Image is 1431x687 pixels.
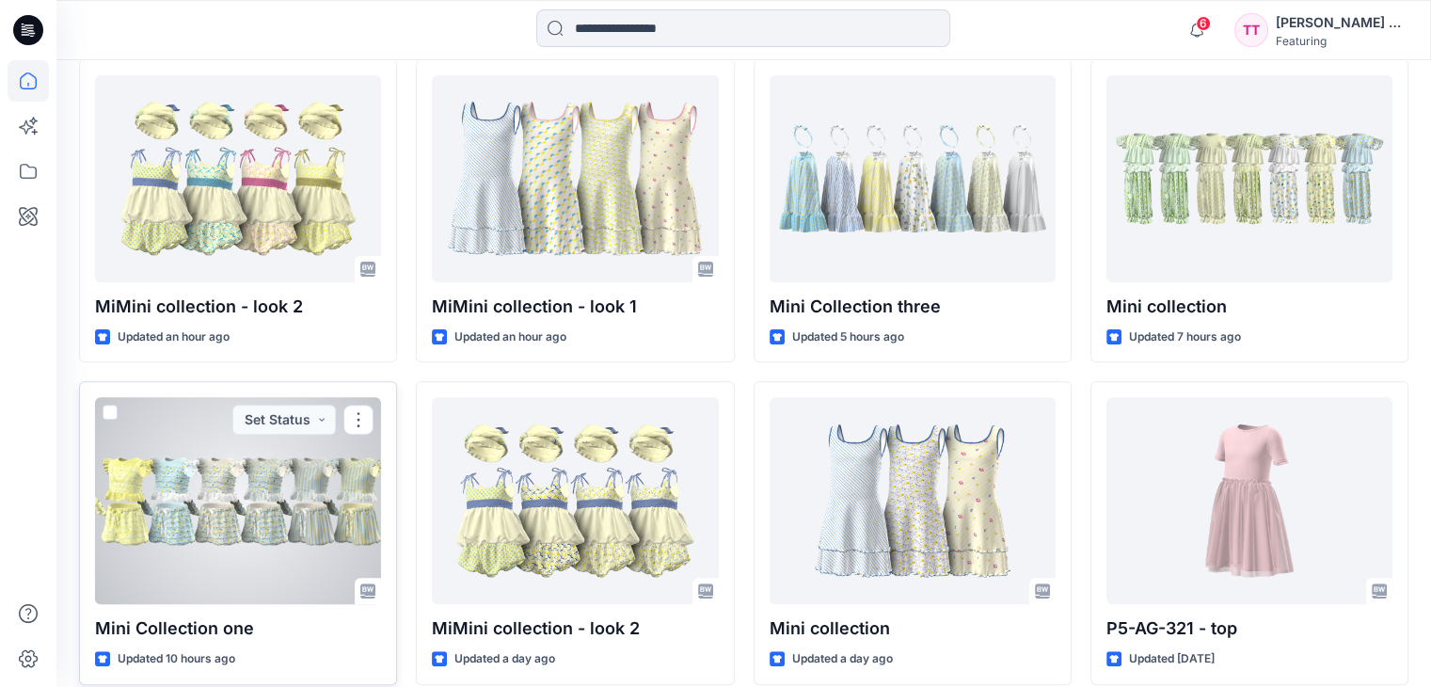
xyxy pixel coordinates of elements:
a: P5-AG-321 - top [1106,397,1392,604]
div: [PERSON_NAME] Do Thi [1276,11,1407,34]
a: Mini collection [1106,75,1392,282]
p: MiMini collection - look 1 [432,294,718,320]
p: Updated a day ago [792,649,893,669]
div: TT [1234,13,1268,47]
a: Mini Collection one [95,397,381,604]
span: 6 [1196,16,1211,31]
p: Updated 10 hours ago [118,649,235,669]
a: Mini collection [770,397,1056,604]
a: MiMini collection - look 2 [432,397,718,604]
p: Mini Collection one [95,615,381,642]
p: MiMini collection - look 2 [432,615,718,642]
p: Mini Collection three [770,294,1056,320]
p: Updated a day ago [454,649,555,669]
p: Updated an hour ago [454,328,566,347]
a: Mini Collection three [770,75,1056,282]
p: Mini collection [770,615,1056,642]
a: MiMini collection - look 2 [95,75,381,282]
p: Updated [DATE] [1129,649,1215,669]
div: Featuring [1276,34,1407,48]
p: Updated 7 hours ago [1129,328,1241,347]
p: MiMini collection - look 2 [95,294,381,320]
p: P5-AG-321 - top [1106,615,1392,642]
p: Mini collection [1106,294,1392,320]
a: MiMini collection - look 1 [432,75,718,282]
p: Updated an hour ago [118,328,230,347]
p: Updated 5 hours ago [792,328,904,347]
